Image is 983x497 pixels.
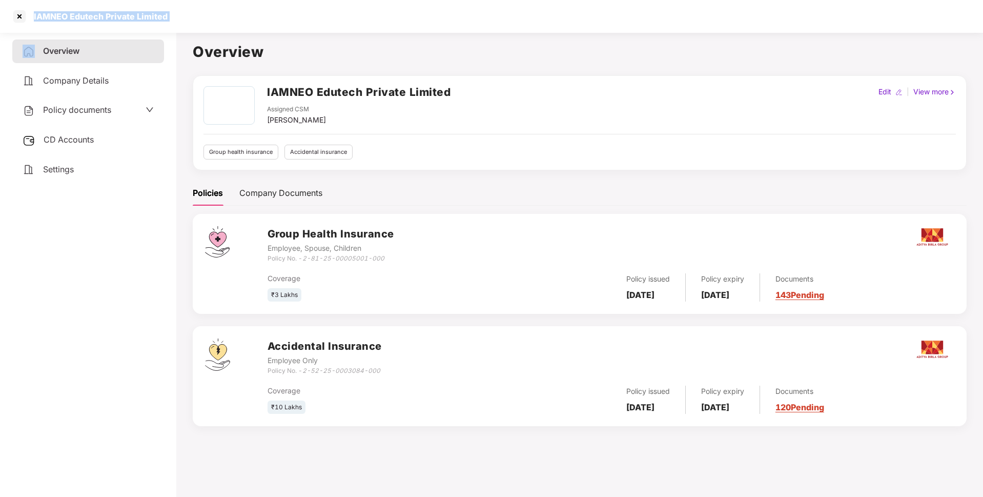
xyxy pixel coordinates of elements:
b: [DATE] [701,290,729,300]
div: Assigned CSM [267,105,326,114]
div: | [905,86,911,97]
span: Company Details [43,75,109,86]
div: Documents [775,273,824,285]
div: Edit [876,86,893,97]
img: svg+xml;base64,PHN2ZyB4bWxucz0iaHR0cDovL3d3dy53My5vcmcvMjAwMC9zdmciIHdpZHRoPSI0Ny43MTQiIGhlaWdodD... [205,226,230,257]
i: 2-81-25-00005001-000 [302,254,384,262]
h3: Group Health Insurance [268,226,394,242]
div: Employee Only [268,355,382,366]
b: [DATE] [626,290,654,300]
a: 120 Pending [775,402,824,412]
div: Coverage [268,273,497,284]
div: View more [911,86,958,97]
a: 143 Pending [775,290,824,300]
div: Policy No. - [268,254,394,264]
img: editIcon [895,89,903,96]
h1: Overview [193,41,967,63]
div: Coverage [268,385,497,396]
img: svg+xml;base64,PHN2ZyB4bWxucz0iaHR0cDovL3d3dy53My5vcmcvMjAwMC9zdmciIHdpZHRoPSIyNCIgaGVpZ2h0PSIyNC... [23,105,35,117]
i: 2-52-25-0003084-000 [302,367,380,374]
img: aditya.png [914,219,950,255]
img: svg+xml;base64,PHN2ZyB4bWxucz0iaHR0cDovL3d3dy53My5vcmcvMjAwMC9zdmciIHdpZHRoPSIyNCIgaGVpZ2h0PSIyNC... [23,46,35,58]
span: down [146,106,154,114]
img: svg+xml;base64,PHN2ZyB4bWxucz0iaHR0cDovL3d3dy53My5vcmcvMjAwMC9zdmciIHdpZHRoPSIyNCIgaGVpZ2h0PSIyNC... [23,75,35,87]
div: Policy expiry [701,386,744,397]
div: Policy issued [626,386,670,397]
div: Policy expiry [701,273,744,285]
b: [DATE] [701,402,729,412]
div: Accidental insurance [284,145,353,160]
b: [DATE] [626,402,654,412]
div: IAMNEO Edutech Private Limited [28,11,168,22]
img: svg+xml;base64,PHN2ZyB3aWR0aD0iMjUiIGhlaWdodD0iMjQiIHZpZXdCb3g9IjAgMCAyNSAyNCIgZmlsbD0ibm9uZSIgeG... [23,134,35,147]
img: aditya.png [914,331,950,367]
h3: Accidental Insurance [268,339,382,354]
div: Policy No. - [268,366,382,376]
img: svg+xml;base64,PHN2ZyB4bWxucz0iaHR0cDovL3d3dy53My5vcmcvMjAwMC9zdmciIHdpZHRoPSIyNCIgaGVpZ2h0PSIyNC... [23,164,35,176]
div: ₹3 Lakhs [268,288,301,302]
span: CD Accounts [44,134,94,145]
div: Policy issued [626,273,670,285]
h2: IAMNEO Edutech Private Limited [267,84,450,101]
div: Employee, Spouse, Children [268,243,394,254]
div: Group health insurance [203,145,278,160]
img: rightIcon [949,89,956,96]
img: svg+xml;base64,PHN2ZyB4bWxucz0iaHR0cDovL3d3dy53My5vcmcvMjAwMC9zdmciIHdpZHRoPSI0OS4zMjEiIGhlaWdodD... [205,339,230,371]
div: ₹10 Lakhs [268,401,305,414]
span: Settings [43,164,74,174]
div: Policies [193,187,223,200]
span: Overview [43,46,79,56]
div: [PERSON_NAME] [267,114,326,126]
span: Policy documents [43,105,111,115]
div: Company Documents [239,187,322,200]
div: Documents [775,386,824,397]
